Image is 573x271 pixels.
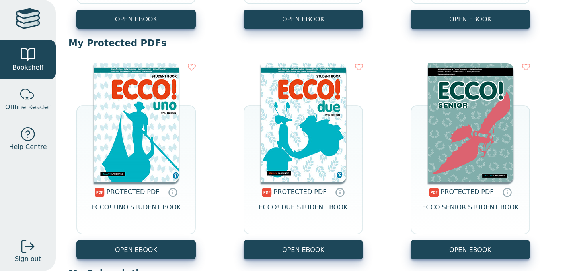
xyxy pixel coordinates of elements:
img: a54d1623-7ba5-4864-9190-ad3541c94d49.jpg [261,63,346,182]
span: Offline Reader [5,103,51,112]
img: pdf.svg [429,188,439,197]
a: OPEN EBOOK [244,240,363,259]
a: Protected PDFs cannot be printed, copied or shared. They can be accessed online through Education... [335,187,345,197]
span: PROTECTED PDF [274,188,327,196]
img: 0c04c6f9-97d2-4b7f-b658-f6a86e9952ac.png [428,63,513,182]
img: pdf.svg [95,188,105,197]
span: ECCO SENIOR STUDENT BOOK [422,203,518,222]
a: OPEN EBOOK [76,240,196,259]
img: pdf.svg [262,188,272,197]
button: OPEN EBOOK [244,10,363,29]
a: Protected PDFs cannot be printed, copied or shared. They can be accessed online through Education... [502,187,512,197]
span: Sign out [15,254,41,264]
span: ECCO! DUE STUDENT BOOK [259,203,347,222]
span: ECCO! UNO STUDENT BOOK [91,203,181,222]
p: My Protected PDFs [68,37,560,49]
span: PROTECTED PDF [441,188,494,196]
a: OPEN EBOOK [411,240,530,259]
a: Protected PDFs cannot be printed, copied or shared. They can be accessed online through Education... [168,187,177,197]
button: OPEN EBOOK [76,10,196,29]
button: OPEN EBOOK [411,10,530,29]
img: 4e915944-0a4c-41ec-93c2-b271ae1094fe.jpg [94,63,179,182]
span: PROTECTED PDF [107,188,160,196]
span: Help Centre [9,142,47,152]
span: Bookshelf [12,63,43,72]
